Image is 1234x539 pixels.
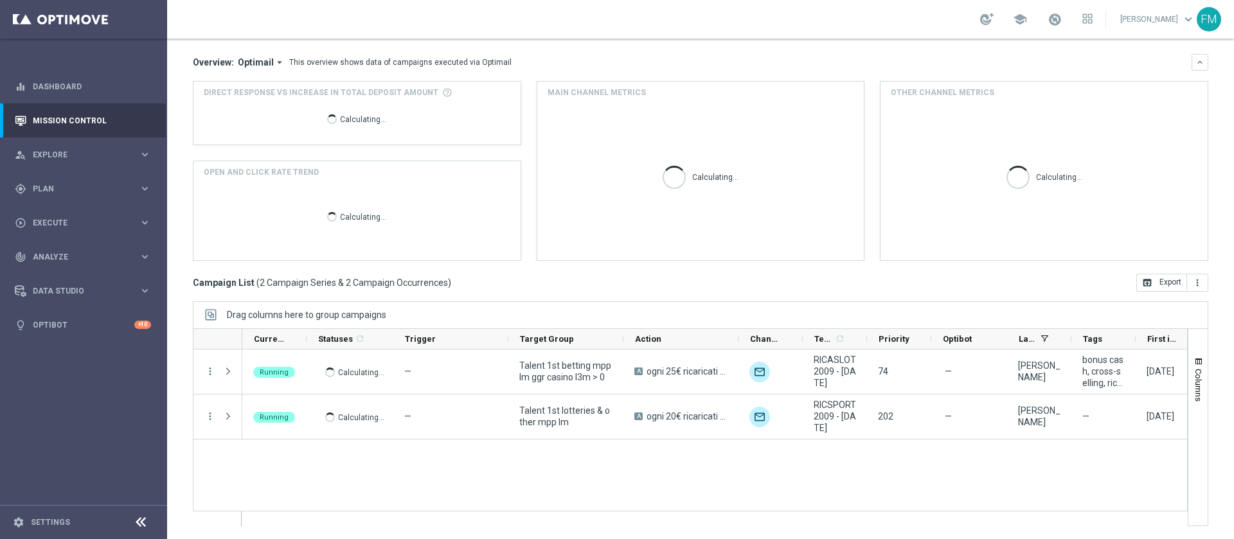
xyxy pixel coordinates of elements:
span: Plan [33,185,139,193]
div: Press SPACE to select this row. [193,394,242,439]
span: 202 [878,411,893,421]
span: 2 Campaign Series & 2 Campaign Occurrences [260,277,448,288]
span: Calculate column [353,331,365,346]
button: gps_fixed Plan keyboard_arrow_right [14,184,152,194]
colored-tag: Running [253,366,295,378]
button: more_vert [204,411,216,422]
span: Running [260,368,289,376]
span: A [634,412,643,420]
span: Columns [1194,369,1204,402]
i: keyboard_arrow_right [139,216,151,229]
div: Explore [15,149,139,161]
i: keyboard_arrow_right [139,182,151,195]
span: Talent 1st lotteries & other mpp lm [519,405,613,428]
span: — [945,411,952,422]
div: Row Groups [227,310,386,320]
h4: OPEN AND CLICK RATE TREND [204,166,319,178]
h4: Other channel metrics [891,87,994,98]
span: Data Studio [33,287,139,295]
div: Plan [15,183,139,195]
a: Optibot [33,308,134,342]
div: Analyze [15,251,139,263]
span: Direct Response VS Increase In Total Deposit Amount [204,87,438,98]
i: more_vert [1192,278,1203,288]
span: First in Range [1147,334,1178,344]
span: RICSPORT2009 - 2025-09-20 [814,399,856,434]
colored-tag: Running [253,411,295,423]
div: Data Studio keyboard_arrow_right [14,286,152,296]
button: keyboard_arrow_down [1192,54,1208,71]
span: RICASLOT2009 - 2025-09-20 [814,354,856,389]
img: Optimail [749,407,770,427]
div: Optibot [15,308,151,342]
h3: Campaign List [193,277,451,288]
span: Calculate column [833,331,845,346]
i: settings [13,517,24,528]
span: Talent 1st betting mpp lm ggr casino l3m > 0 [519,360,613,383]
div: Optimail [749,362,770,382]
div: Mission Control [15,103,151,137]
span: Templates [814,334,833,344]
div: This overview shows data of campaigns executed via Optimail [289,57,512,68]
div: 20 Sep 2025, Saturday [1147,411,1174,422]
div: +10 [134,321,151,329]
a: Settings [31,518,70,526]
span: Running [260,413,289,421]
span: Statuses [318,334,353,344]
button: Mission Control [14,116,152,126]
i: gps_fixed [15,183,26,195]
button: open_in_browser Export [1136,274,1187,292]
p: Calculating... [338,366,384,378]
i: person_search [15,149,26,161]
i: lightbulb [15,319,26,331]
span: Trigger [405,334,436,344]
i: arrow_drop_down [274,57,285,68]
span: Analyze [33,253,139,261]
button: person_search Explore keyboard_arrow_right [14,150,152,160]
p: Calculating... [692,170,738,182]
i: equalizer [15,81,26,93]
div: Execute [15,217,139,229]
i: open_in_browser [1142,278,1152,288]
h4: Main channel metrics [548,87,646,98]
button: track_changes Analyze keyboard_arrow_right [14,252,152,262]
i: play_circle_outline [15,217,26,229]
span: Priority [879,334,909,344]
div: Data Studio [15,285,139,297]
div: lightbulb Optibot +10 [14,320,152,330]
span: school [1013,12,1027,26]
multiple-options-button: Export to CSV [1136,277,1208,287]
i: keyboard_arrow_down [1195,58,1204,67]
div: Dashboard [15,69,151,103]
span: Execute [33,219,139,227]
div: 20 Sep 2025, Saturday [1147,366,1174,377]
div: Martina Troia [1018,360,1060,383]
span: — [945,366,952,377]
span: 74 [878,366,888,376]
span: — [1082,411,1089,422]
i: track_changes [15,251,26,263]
span: Explore [33,151,139,159]
p: Calculating... [1036,170,1082,182]
span: Channel [750,334,781,344]
i: refresh [835,333,845,344]
span: Current Status [254,334,285,344]
a: Dashboard [33,69,151,103]
div: equalizer Dashboard [14,82,152,92]
span: keyboard_arrow_down [1181,12,1195,26]
span: ogni 20€ ricaricati ricevi 2€ Sport, fino a max 10€ QeL3 [647,411,728,422]
span: ogni 25€ ricaricati ricevi 2€ Slot, fino a 10€ [647,366,728,377]
i: keyboard_arrow_right [139,285,151,297]
i: refresh [355,333,365,344]
button: Optimail arrow_drop_down [234,57,289,68]
div: Martina Troia [1018,405,1060,428]
div: Press SPACE to select this row. [193,349,242,394]
span: Tags [1083,334,1102,344]
a: [PERSON_NAME]keyboard_arrow_down [1119,10,1197,29]
h3: Overview: [193,57,234,68]
span: Optimail [238,57,274,68]
span: — [404,366,411,376]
